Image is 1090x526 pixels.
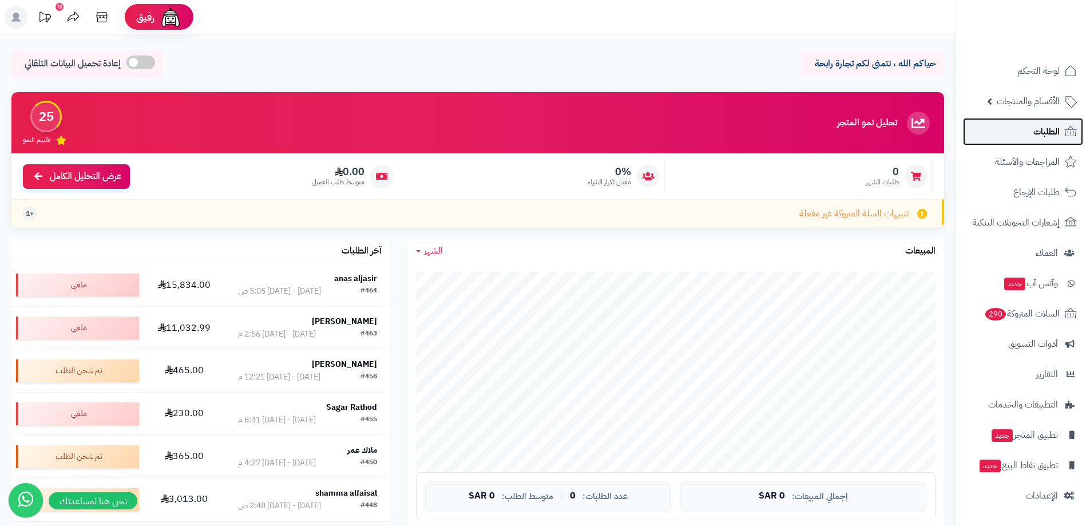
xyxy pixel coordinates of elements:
div: #450 [360,457,377,469]
span: إجمالي المبيعات: [792,492,848,501]
strong: [PERSON_NAME] [312,358,377,370]
div: 10 [56,3,64,11]
span: السلات المتروكة [984,306,1060,322]
span: عدد الطلبات: [582,492,628,501]
h3: تحليل نمو المتجر [837,118,897,128]
div: تم شحن الطلب [16,359,139,382]
img: ai-face.png [159,6,182,29]
div: [DATE] - [DATE] 8:31 م [238,414,316,426]
strong: shamma alfaisal [315,487,377,499]
span: 0% [588,165,631,178]
span: طلبات الشهر [866,177,899,187]
a: لوحة التحكم [963,57,1083,85]
span: لوحة التحكم [1017,63,1060,79]
a: العملاء [963,239,1083,267]
div: تم شحن الطلب [16,488,139,511]
span: إعادة تحميل البيانات التلقائي [25,57,121,70]
div: #458 [360,371,377,383]
td: 365.00 [144,436,225,478]
div: [DATE] - [DATE] 12:21 م [238,371,320,383]
span: 0 SAR [469,491,495,501]
a: وآتس آبجديد [963,270,1083,297]
td: 11,032.99 [144,307,225,349]
span: رفيق [136,10,154,24]
span: 0 [866,165,899,178]
div: ملغي [16,402,139,425]
div: تم شحن الطلب [16,445,139,468]
a: أدوات التسويق [963,330,1083,358]
td: 230.00 [144,393,225,435]
strong: ملاك عمر [347,444,377,456]
td: 3,013.00 [144,478,225,521]
td: 465.00 [144,350,225,392]
div: [DATE] - [DATE] 2:56 م [238,329,316,340]
span: الشهر [424,244,443,258]
span: معدل تكرار الشراء [588,177,631,187]
span: التقارير [1036,366,1058,382]
a: السلات المتروكة290 [963,300,1083,327]
td: 15,834.00 [144,264,225,306]
span: | [560,492,563,500]
span: تطبيق نقاط البيع [978,457,1058,473]
span: الأقسام والمنتجات [997,93,1060,109]
span: 0.00 [312,165,364,178]
span: أدوات التسويق [1008,336,1058,352]
h3: آخر الطلبات [342,246,382,256]
h3: المبيعات [905,246,936,256]
span: إشعارات التحويلات البنكية [973,215,1060,231]
span: العملاء [1036,245,1058,261]
span: جديد [992,429,1013,442]
strong: anas aljasir [334,272,377,284]
img: logo-2.png [1012,28,1079,52]
span: الإعدادات [1025,488,1058,504]
a: إشعارات التحويلات البنكية [963,209,1083,236]
a: تطبيق المتجرجديد [963,421,1083,449]
span: جديد [980,460,1001,472]
span: وآتس آب [1003,275,1058,291]
div: #448 [360,500,377,512]
a: الإعدادات [963,482,1083,509]
span: طلبات الإرجاع [1013,184,1060,200]
a: تحديثات المنصة [30,6,59,31]
a: المراجعات والأسئلة [963,148,1083,176]
a: الطلبات [963,118,1083,145]
a: التطبيقات والخدمات [963,391,1083,418]
a: عرض التحليل الكامل [23,164,130,189]
span: تنبيهات السلة المتروكة غير مفعلة [799,207,909,220]
a: الشهر [416,244,443,258]
span: 0 SAR [759,491,785,501]
div: ملغي [16,274,139,296]
a: تطبيق نقاط البيعجديد [963,452,1083,479]
span: تقييم النمو [23,135,50,145]
div: #463 [360,329,377,340]
div: ملغي [16,317,139,339]
div: #455 [360,414,377,426]
span: متوسط الطلب: [502,492,553,501]
span: المراجعات والأسئلة [995,154,1060,170]
div: [DATE] - [DATE] 4:27 م [238,457,316,469]
div: [DATE] - [DATE] 2:48 ص [238,500,321,512]
span: عرض التحليل الكامل [50,170,121,183]
span: متوسط طلب العميل [312,177,364,187]
a: طلبات الإرجاع [963,179,1083,206]
div: #464 [360,286,377,297]
p: حياكم الله ، نتمنى لكم تجارة رابحة [810,57,936,70]
span: تطبيق المتجر [990,427,1058,443]
strong: Sagar Rathod [326,401,377,413]
span: +1 [26,209,34,219]
span: الطلبات [1033,124,1060,140]
span: 290 [985,308,1006,321]
strong: [PERSON_NAME] [312,315,377,327]
a: التقارير [963,361,1083,388]
div: [DATE] - [DATE] 5:05 ص [238,286,321,297]
span: التطبيقات والخدمات [988,397,1058,413]
span: 0 [570,491,576,501]
span: جديد [1004,278,1025,290]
